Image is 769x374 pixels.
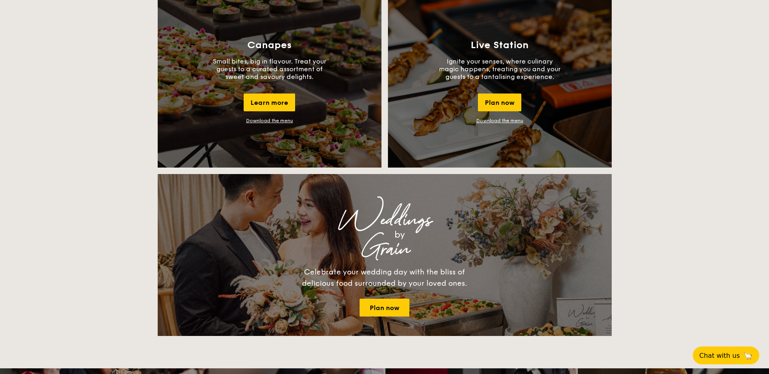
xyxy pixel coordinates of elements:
[743,351,753,360] span: 🦙
[244,93,295,111] div: Learn more
[439,57,561,81] p: Ignite your senses, where culinary magic happens, treating you and your guests to a tantalising e...
[360,299,409,317] a: Plan now
[209,57,330,81] p: Small bites, big in flavour. Treat your guests to a curated assortment of sweet and savoury delig...
[699,352,740,359] span: Chat with us
[693,346,759,364] button: Chat with us🦙
[478,93,521,111] div: Plan now
[247,40,291,51] h3: Canapes
[246,118,293,123] a: Download the menu
[471,40,529,51] h3: Live Station
[259,227,540,242] div: by
[229,242,540,257] div: Grain
[293,266,476,289] div: Celebrate your wedding day with the bliss of delicious food surrounded by your loved ones.
[476,118,523,123] a: Download the menu
[229,213,540,227] div: Weddings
